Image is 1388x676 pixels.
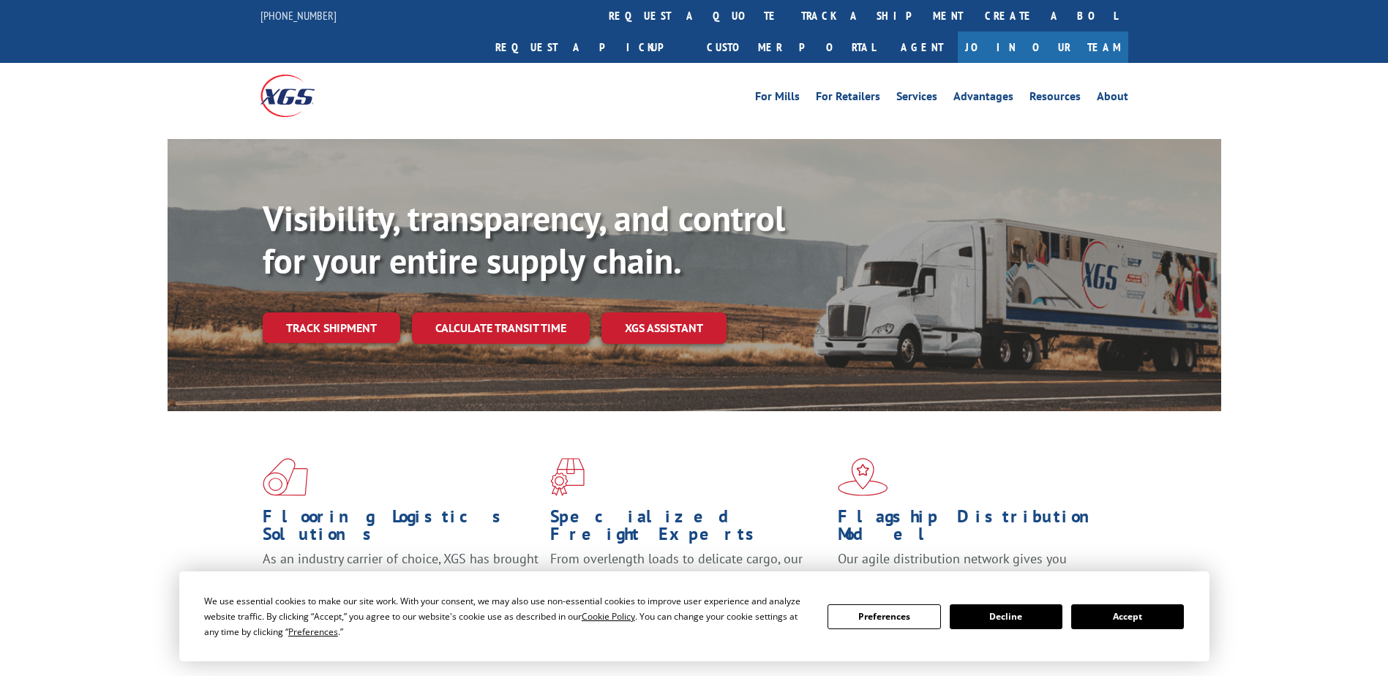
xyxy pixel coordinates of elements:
span: Preferences [288,626,338,638]
a: Request a pickup [484,31,696,63]
button: Decline [950,604,1062,629]
img: xgs-icon-total-supply-chain-intelligence-red [263,458,308,496]
a: About [1097,91,1128,107]
div: We use essential cookies to make our site work. With your consent, we may also use non-essential ... [204,593,810,639]
a: XGS ASSISTANT [601,312,727,344]
a: Advantages [953,91,1013,107]
a: Resources [1029,91,1081,107]
a: [PHONE_NUMBER] [260,8,337,23]
a: For Retailers [816,91,880,107]
a: Agent [886,31,958,63]
span: Cookie Policy [582,610,635,623]
span: Our agile distribution network gives you nationwide inventory management on demand. [838,550,1107,585]
button: Accept [1071,604,1184,629]
a: For Mills [755,91,800,107]
img: xgs-icon-flagship-distribution-model-red [838,458,888,496]
h1: Flagship Distribution Model [838,508,1114,550]
a: Calculate transit time [412,312,590,344]
a: Customer Portal [696,31,886,63]
span: As an industry carrier of choice, XGS has brought innovation and dedication to flooring logistics... [263,550,539,602]
a: Join Our Team [958,31,1128,63]
p: From overlength loads to delicate cargo, our experienced staff knows the best way to move your fr... [550,550,827,615]
img: xgs-icon-focused-on-flooring-red [550,458,585,496]
h1: Specialized Freight Experts [550,508,827,550]
a: Services [896,91,937,107]
a: Track shipment [263,312,400,343]
div: Cookie Consent Prompt [179,571,1209,661]
h1: Flooring Logistics Solutions [263,508,539,550]
b: Visibility, transparency, and control for your entire supply chain. [263,195,785,283]
button: Preferences [828,604,940,629]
